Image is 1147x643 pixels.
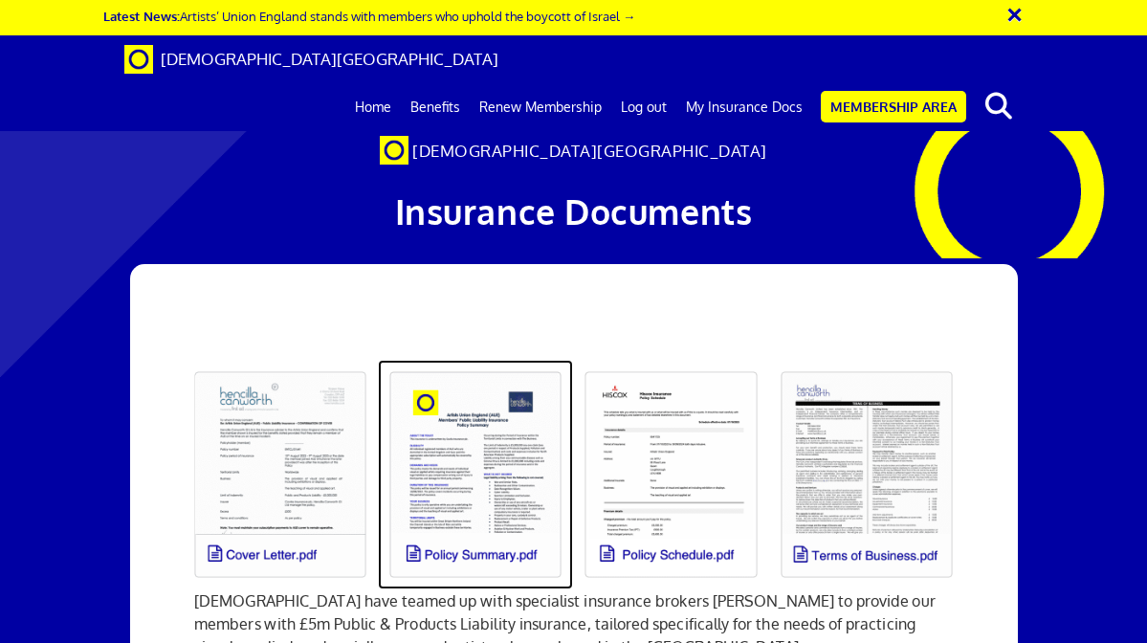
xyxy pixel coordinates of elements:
a: Brand [DEMOGRAPHIC_DATA][GEOGRAPHIC_DATA] [110,35,513,83]
span: [DEMOGRAPHIC_DATA][GEOGRAPHIC_DATA] [161,49,498,69]
button: search [970,86,1028,126]
a: Benefits [401,83,470,131]
a: Log out [611,83,676,131]
a: My Insurance Docs [676,83,812,131]
span: Insurance Documents [395,189,753,233]
a: Home [345,83,401,131]
strong: Latest News: [103,8,180,24]
a: Latest News:Artists’ Union England stands with members who uphold the boycott of Israel → [103,8,635,24]
a: Membership Area [821,91,966,122]
a: Renew Membership [470,83,611,131]
span: [DEMOGRAPHIC_DATA][GEOGRAPHIC_DATA] [412,141,767,161]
